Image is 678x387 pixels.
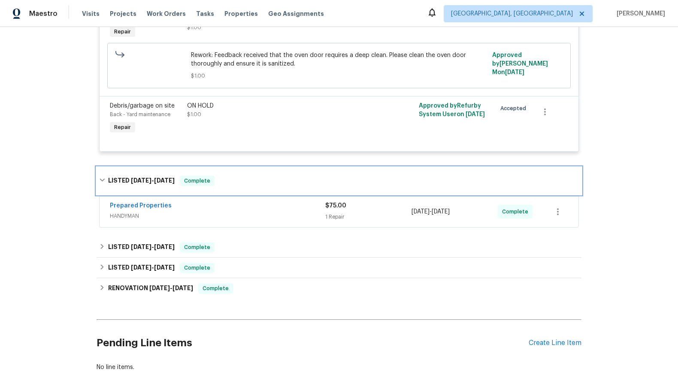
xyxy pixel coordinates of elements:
span: Tasks [196,11,214,17]
span: $1.00 [191,72,487,80]
span: Visits [82,9,100,18]
span: $75.00 [325,203,346,209]
span: [DATE] [466,111,485,117]
span: Debris/garbage on site [110,103,175,109]
span: - [131,177,175,183]
span: [DATE] [432,209,450,215]
span: - [412,207,450,216]
span: [DATE] [505,69,524,75]
span: [DATE] [131,244,151,250]
span: Back - Yard maintenance [110,112,170,117]
div: RENOVATION [DATE]-[DATE]Complete [97,278,581,299]
div: Create Line Item [529,339,581,347]
h6: LISTED [108,176,175,186]
span: Complete [181,264,214,272]
span: Approved by Refurby System User on [419,103,485,117]
h6: RENOVATION [108,283,193,294]
div: LISTED [DATE]-[DATE]Complete [97,237,581,258]
span: [DATE] [131,264,151,270]
span: - [149,285,193,291]
span: Complete [199,284,232,293]
span: Properties [224,9,258,18]
span: - [131,244,175,250]
div: LISTED [DATE]-[DATE]Complete [97,258,581,278]
span: Accepted [500,104,530,113]
div: ON HOLD [187,102,375,110]
span: HANDYMAN [110,212,325,220]
span: [GEOGRAPHIC_DATA], [GEOGRAPHIC_DATA] [451,9,573,18]
span: Repair [111,123,134,132]
span: Approved by [PERSON_NAME] M on [492,52,548,75]
span: Rework: Feedback received that the oven door requires a deep clean. Please clean the oven door th... [191,51,487,68]
h6: LISTED [108,242,175,252]
span: [DATE] [412,209,430,215]
span: Repair [111,27,134,36]
div: LISTED [DATE]-[DATE]Complete [97,167,581,195]
span: Complete [502,207,532,216]
a: Prepared Properties [110,203,172,209]
h6: LISTED [108,263,175,273]
span: Complete [181,177,214,185]
span: Maestro [29,9,58,18]
span: [DATE] [154,264,175,270]
span: [DATE] [154,177,175,183]
span: Complete [181,243,214,252]
div: 1 Repair [325,213,412,221]
span: Projects [110,9,136,18]
span: - [131,264,175,270]
span: $1.00 [187,25,201,30]
span: Work Orders [147,9,186,18]
span: [DATE] [131,177,151,183]
span: [DATE] [149,285,170,291]
span: [PERSON_NAME] [613,9,665,18]
span: [DATE] [173,285,193,291]
h2: Pending Line Items [97,323,529,363]
span: [DATE] [154,244,175,250]
span: $1.00 [187,112,201,117]
div: No line items. [97,363,581,372]
span: Geo Assignments [268,9,324,18]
